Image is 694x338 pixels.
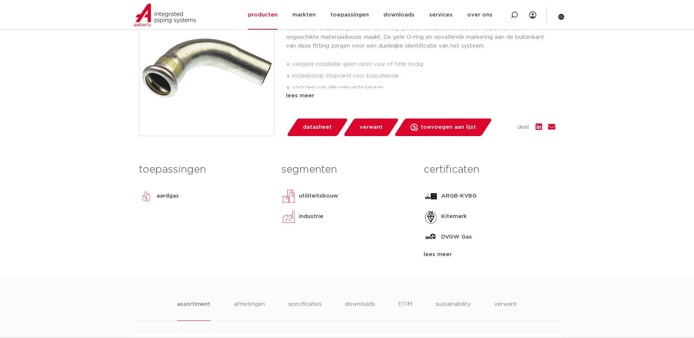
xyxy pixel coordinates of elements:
h3: certificaten [424,162,555,177]
span: verwant [360,121,383,133]
span: datasheet [303,121,332,133]
span: toevoegen aan lijst [421,121,476,133]
img: ARGB-KVBG [424,189,438,203]
p: Kitemark [441,212,467,221]
img: DVGW Gas [424,230,438,244]
h3: toepassingen [139,162,270,177]
li: afmetingen [234,300,265,321]
p: ARGB-KVBG [441,192,477,200]
span: deel: [517,123,530,132]
p: DVGW Gas [441,233,472,241]
li: veiligere installatie: geen open vuur of hitte nodig [292,59,555,70]
p: utiliteitsbouw [299,192,338,200]
a: verwant [343,119,399,136]
div: lees meer [424,250,555,259]
div: lees meer [286,91,555,100]
img: Product Image for VSH XPress RVS Gas bocht 90° (press x insteek) [139,1,274,136]
p: aardgas [157,192,179,200]
li: voorzien van alle relevante keuren [292,82,555,94]
li: downloads [345,300,375,321]
li: verwant [494,300,517,321]
li: sustainability [436,300,471,321]
li: specificaties [288,300,322,321]
img: industrie [281,209,296,224]
li: insteekstop: stoprand voor buisuiteinde [292,70,555,82]
h3: segmenten [281,162,413,177]
p: industrie [299,212,323,221]
img: utiliteitsbouw [281,189,296,203]
p: De VSH XPress R2711G is een RVS 90° bocht met een pers en een buiseind, geschikt voor Gas. Ideaal... [286,15,555,50]
a: datasheet [286,119,348,136]
li: assortiment [177,300,210,321]
li: ETIM [398,300,412,321]
img: aardgas [139,189,154,203]
img: Kitemark [424,209,438,224]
